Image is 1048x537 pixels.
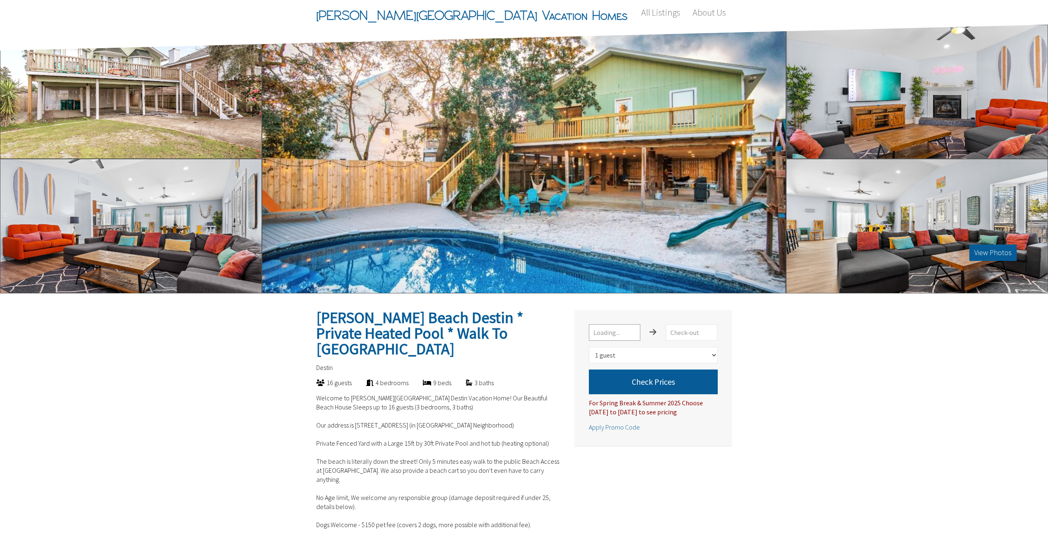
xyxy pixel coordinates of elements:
input: Loading... [589,324,640,341]
div: For Spring Break & Summer 2025 Choose [DATE] to [DATE] to see pricing [589,394,718,416]
div: 3 baths [451,378,494,387]
h2: [PERSON_NAME] Beach Destin * Private Heated Pool * Walk To [GEOGRAPHIC_DATA] [316,310,560,357]
div: 9 beds [408,378,451,387]
button: Check Prices [589,370,718,394]
input: Check-out [666,324,717,341]
span: Destin [316,363,333,372]
button: View Photos [969,244,1017,261]
div: 16 guests [302,378,352,387]
div: 4 bedrooms [352,378,408,387]
span: [PERSON_NAME][GEOGRAPHIC_DATA] Vacation Homes [316,3,628,28]
span: Apply Promo Code [589,423,640,431]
